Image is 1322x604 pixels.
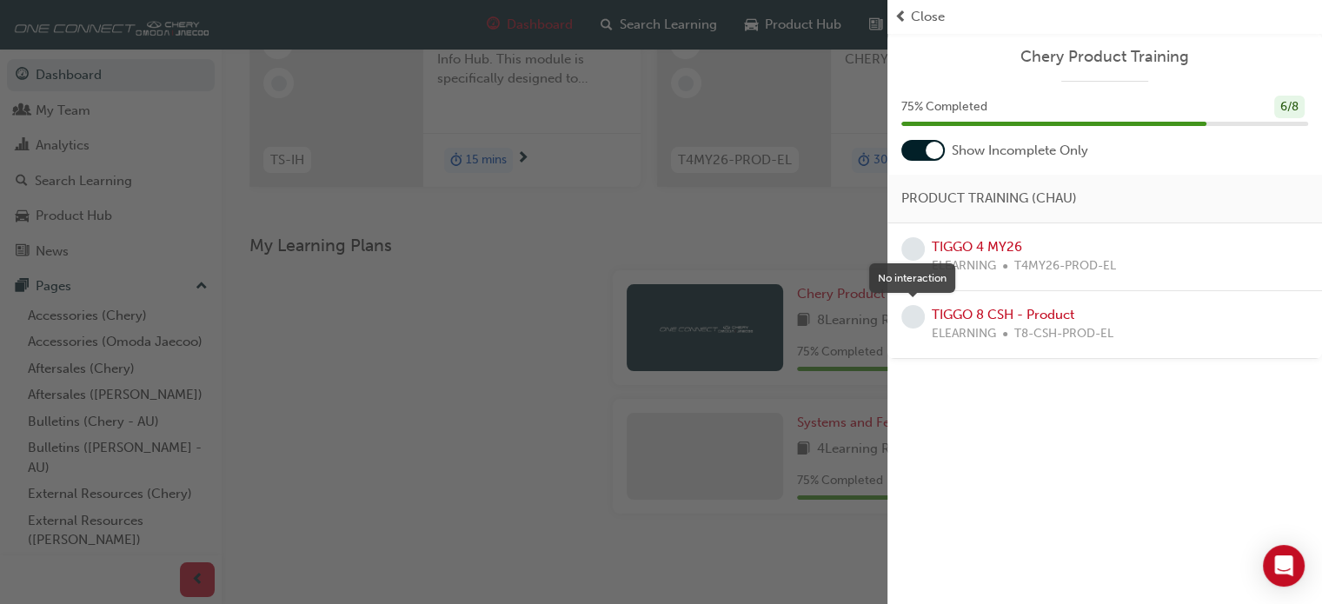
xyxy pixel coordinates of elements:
[901,97,987,117] span: 75 % Completed
[901,189,1077,209] span: PRODUCT TRAINING (CHAU)
[911,7,945,27] span: Close
[901,47,1308,67] a: Chery Product Training
[932,239,1022,255] a: TIGGO 4 MY26
[1014,324,1113,344] span: T8-CSH-PROD-EL
[894,7,1315,27] button: prev-iconClose
[952,141,1088,161] span: Show Incomplete Only
[901,305,925,329] span: learningRecordVerb_NONE-icon
[878,270,947,286] div: No interaction
[1263,545,1305,587] div: Open Intercom Messenger
[1014,256,1116,276] span: T4MY26-PROD-EL
[932,256,996,276] span: ELEARNING
[901,237,925,261] span: learningRecordVerb_NONE-icon
[932,324,996,344] span: ELEARNING
[894,7,907,27] span: prev-icon
[1274,96,1305,119] div: 6 / 8
[932,307,1074,322] a: TIGGO 8 CSH - Product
